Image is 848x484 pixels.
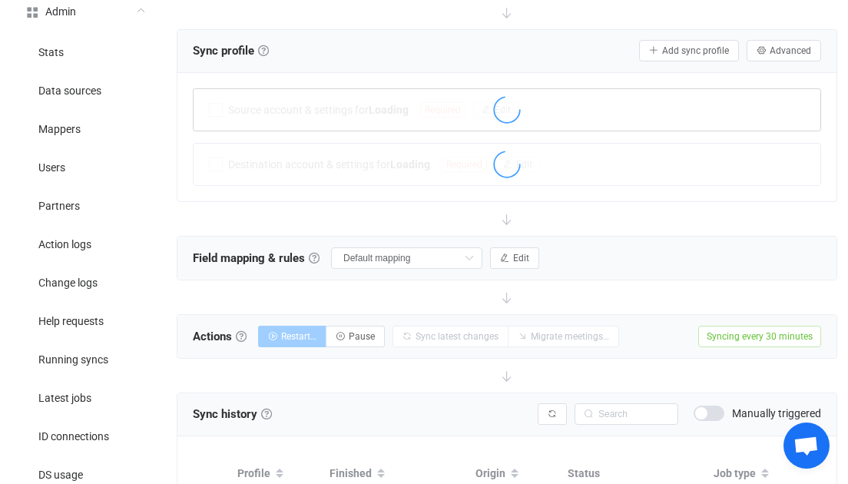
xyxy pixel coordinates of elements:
input: Search [575,403,678,425]
input: Select [331,247,482,269]
a: Mappers [8,109,161,148]
a: Help requests [8,301,161,340]
span: Field mapping & rules [193,247,320,270]
a: Change logs [8,263,161,301]
a: Partners [8,186,161,224]
button: Add sync profile [639,40,739,61]
span: Partners [38,201,80,213]
button: Edit [490,247,539,269]
button: Restart… [258,326,326,347]
span: Migrate meetings… [531,331,609,342]
span: Restart… [281,331,316,342]
span: Sync history [193,407,257,421]
span: Manually triggered [732,408,821,419]
span: Help requests [38,316,104,328]
span: Latest jobs [38,393,91,405]
span: Sync profile [193,39,269,62]
a: Running syncs [8,340,161,378]
div: Status [560,465,706,482]
span: Edit [513,253,529,264]
span: Sync latest changes [416,331,499,342]
span: Stats [38,47,64,59]
span: Change logs [38,277,98,290]
a: Open chat [783,423,830,469]
span: Data sources [38,85,101,98]
span: Advanced [770,45,811,56]
button: Migrate meetings… [508,326,619,347]
span: Running syncs [38,354,108,366]
a: ID connections [8,416,161,455]
a: Action logs [8,224,161,263]
a: Data sources [8,71,161,109]
a: Latest jobs [8,378,161,416]
a: Users [8,148,161,186]
span: ID connections [38,431,109,443]
button: Pause [326,326,385,347]
a: Stats [8,32,161,71]
span: Mappers [38,124,81,136]
span: Action logs [38,239,91,251]
span: Add sync profile [662,45,729,56]
span: Syncing every 30 minutes [698,326,821,347]
span: Pause [349,331,375,342]
button: Sync latest changes [393,326,508,347]
span: Admin [45,6,76,18]
span: Actions [193,325,247,348]
span: DS usage [38,469,83,482]
span: Users [38,162,65,174]
button: Advanced [747,40,821,61]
